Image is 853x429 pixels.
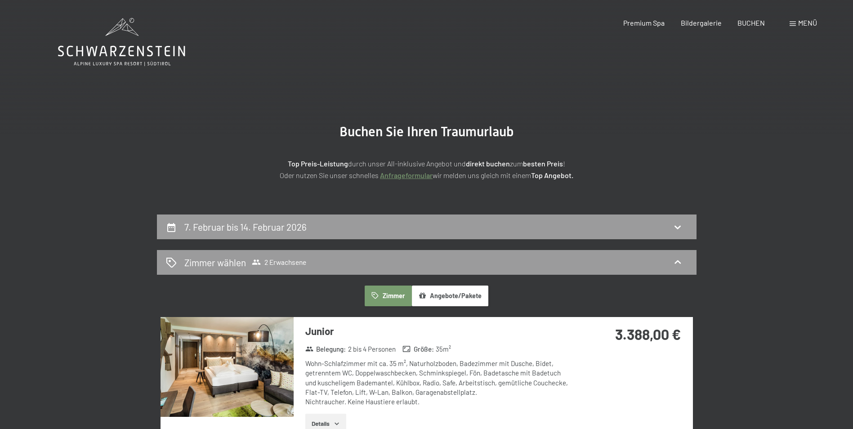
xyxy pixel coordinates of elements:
span: 2 bis 4 Personen [348,344,396,354]
a: Anfrageformular [380,171,433,179]
img: mss_renderimg.php [161,317,294,417]
span: Menü [798,18,817,27]
strong: besten Preis [523,159,563,168]
strong: 3.388,00 € [615,326,681,343]
h3: Junior [305,324,573,338]
span: 2 Erwachsene [252,258,306,267]
span: Buchen Sie Ihren Traumurlaub [339,124,514,139]
a: BUCHEN [737,18,765,27]
button: Angebote/Pakete [412,286,488,306]
a: Bildergalerie [681,18,722,27]
strong: Top Angebot. [531,171,573,179]
strong: direkt buchen [466,159,510,168]
span: 35 m² [436,344,451,354]
strong: Top Preis-Leistung [288,159,348,168]
h2: 7. Februar bis 14. Februar 2026 [184,221,307,232]
h2: Zimmer wählen [184,256,246,269]
strong: Größe : [402,344,434,354]
p: durch unser All-inklusive Angebot und zum ! Oder nutzen Sie unser schnelles wir melden uns gleich... [202,158,652,181]
div: Wohn-Schlafzimmer mit ca. 35 m², Naturholzboden, Badezimmer mit Dusche, Bidet, getrenntem WC, Dop... [305,359,573,407]
button: Zimmer [365,286,411,306]
strong: Belegung : [305,344,346,354]
a: Premium Spa [623,18,665,27]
